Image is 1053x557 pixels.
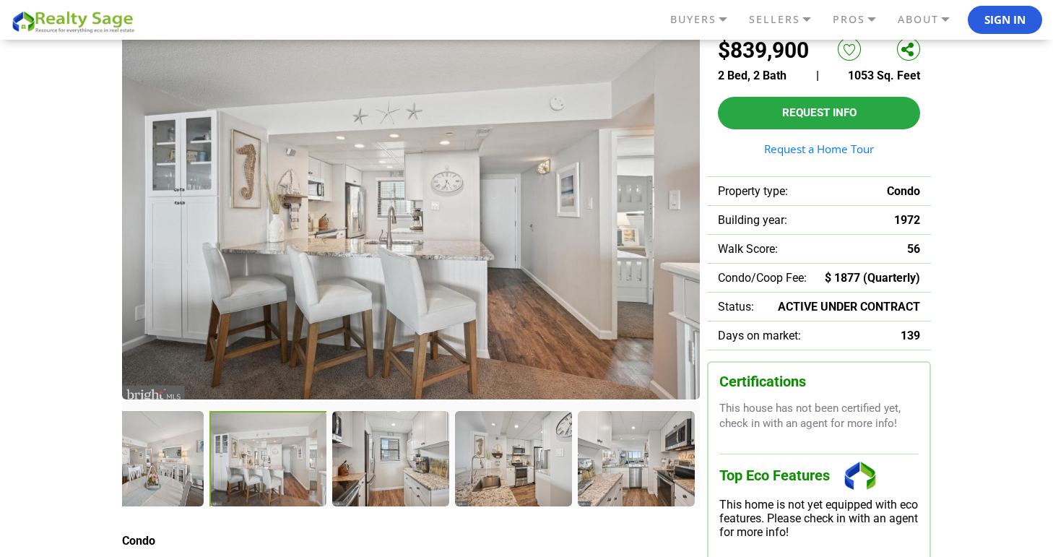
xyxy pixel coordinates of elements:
span: 139 [901,329,920,342]
a: PROS [829,7,894,32]
span: 1972 [894,213,920,227]
span: Condo [887,184,920,198]
a: Request a Home Tour [718,144,920,155]
h2: $839,900 [718,38,809,63]
span: $ 1877 (Quarterly) [825,271,920,285]
span: Building year: [718,213,787,227]
a: ABOUT [894,7,968,32]
button: Request Info [718,97,920,129]
span: Walk Score: [718,242,778,256]
span: | [816,69,819,82]
a: SELLERS [745,7,829,32]
button: Sign In [968,6,1042,35]
span: ACTIVE UNDER CONTRACT [778,300,920,314]
h4: Condo [122,534,700,548]
h3: Top Eco Features [719,454,919,498]
a: BUYERS [667,7,745,32]
p: This house has not been certified yet, check in with an agent for more info! [719,401,919,432]
span: Property type: [718,184,788,198]
h3: Certifications [719,374,919,390]
div: This home is not yet equipped with eco features. Please check in with an agent for more info! [719,498,919,539]
span: Condo/Coop Fee: [718,271,807,285]
span: 1053 Sq. Feet [848,69,920,82]
span: 56 [907,242,920,256]
span: 2 Bed, 2 Bath [718,69,786,82]
img: REALTY SAGE [11,9,141,34]
span: Days on market: [718,329,801,342]
span: Status: [718,300,754,314]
